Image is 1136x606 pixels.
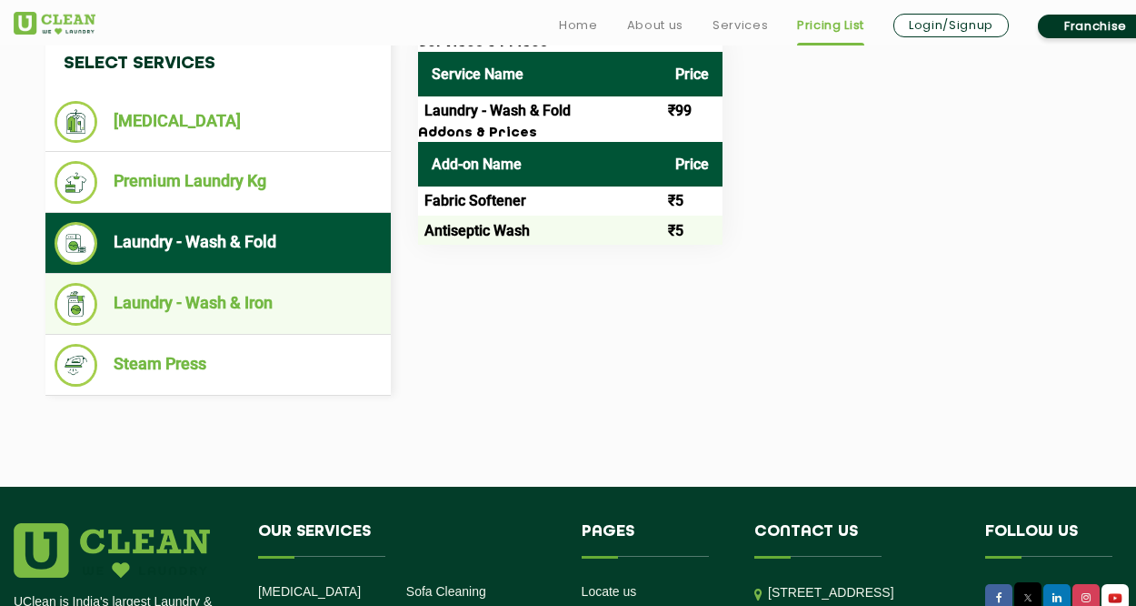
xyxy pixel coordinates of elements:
[55,101,382,143] li: [MEDICAL_DATA]
[754,523,958,558] h4: Contact us
[582,523,728,558] h4: Pages
[662,96,722,126] td: ₹99
[55,344,97,387] img: Steam Press
[559,15,598,36] a: Home
[662,187,722,216] td: ₹5
[893,14,1009,37] a: Login/Signup
[258,584,361,599] a: [MEDICAL_DATA]
[55,161,382,204] li: Premium Laundry Kg
[712,15,768,36] a: Services
[55,222,382,265] li: Laundry - Wash & Fold
[418,187,662,216] td: Fabric Softener
[14,523,210,578] img: logo.png
[418,126,722,142] h3: Addons & Prices
[582,584,637,599] a: Locate us
[258,523,554,558] h4: Our Services
[55,101,97,143] img: Dry Cleaning
[55,222,97,265] img: Laundry - Wash & Fold
[406,584,486,599] a: Sofa Cleaning
[14,12,95,35] img: UClean Laundry and Dry Cleaning
[55,283,382,326] li: Laundry - Wash & Iron
[662,142,722,187] th: Price
[662,52,722,96] th: Price
[768,582,958,603] p: [STREET_ADDRESS]
[797,15,864,36] a: Pricing List
[45,35,391,92] h4: Select Services
[55,161,97,204] img: Premium Laundry Kg
[55,283,97,326] img: Laundry - Wash & Iron
[55,344,382,387] li: Steam Press
[627,15,683,36] a: About us
[418,216,662,245] td: Antiseptic Wash
[418,142,662,187] th: Add-on Name
[418,52,662,96] th: Service Name
[418,96,662,126] td: Laundry - Wash & Fold
[662,216,722,245] td: ₹5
